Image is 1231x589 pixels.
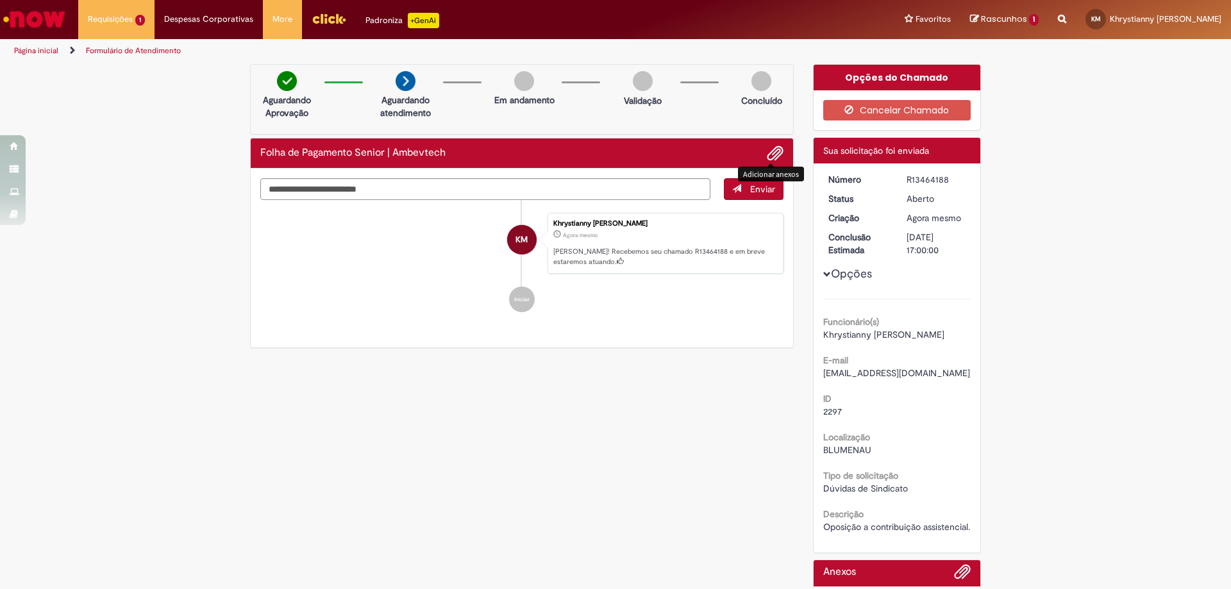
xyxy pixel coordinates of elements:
[1091,15,1101,23] span: KM
[553,220,776,228] div: Khrystianny [PERSON_NAME]
[1110,13,1221,24] span: Khrystianny [PERSON_NAME]
[514,71,534,91] img: img-circle-grey.png
[260,213,783,274] li: Khrystianny Leandro Meier
[10,39,811,63] ul: Trilhas de página
[277,71,297,91] img: check-circle-green.png
[633,71,653,91] img: img-circle-grey.png
[272,13,292,26] span: More
[86,46,181,56] a: Formulário de Atendimento
[823,393,832,404] b: ID
[907,212,961,224] time: 29/08/2025 20:38:30
[738,167,804,181] div: Adicionar anexos
[819,231,898,256] dt: Conclusão Estimada
[515,224,528,255] span: KM
[823,367,970,379] span: [EMAIL_ADDRESS][DOMAIN_NAME]
[260,200,783,326] ul: Histórico de tíquete
[823,470,898,481] b: Tipo de solicitação
[907,212,966,224] div: 29/08/2025 20:38:30
[1,6,67,32] img: ServiceNow
[135,15,145,26] span: 1
[814,65,981,90] div: Opções do Chamado
[312,9,346,28] img: click_logo_yellow_360x200.png
[819,212,898,224] dt: Criação
[823,316,879,328] b: Funcionário(s)
[750,183,775,195] span: Enviar
[823,406,842,417] span: 2297
[823,508,864,520] b: Descrição
[507,225,537,254] div: Khrystianny Leandro Meier
[954,563,971,586] button: Adicionar anexos
[823,521,970,533] span: Oposição a contribuição assistencial.
[741,94,782,107] p: Concluído
[907,192,966,205] div: Aberto
[981,13,1027,25] span: Rascunhos
[374,94,437,119] p: Aguardando atendimento
[823,354,848,366] b: E-mail
[408,13,439,28] p: +GenAi
[819,173,898,186] dt: Número
[767,145,783,162] button: Adicionar anexos
[396,71,415,91] img: arrow-next.png
[724,178,783,200] button: Enviar
[823,431,870,443] b: Localização
[823,100,971,120] button: Cancelar Chamado
[819,192,898,205] dt: Status
[563,231,598,239] time: 29/08/2025 20:38:30
[624,94,662,107] p: Validação
[907,231,966,256] div: [DATE] 17:00:00
[14,46,58,56] a: Página inicial
[823,444,871,456] span: BLUMENAU
[751,71,771,91] img: img-circle-grey.png
[164,13,253,26] span: Despesas Corporativas
[823,483,908,494] span: Dúvidas de Sindicato
[823,567,856,578] h2: Anexos
[970,13,1039,26] a: Rascunhos
[907,173,966,186] div: R13464188
[260,147,446,159] h2: Folha de Pagamento Senior | Ambevtech Histórico de tíquete
[553,247,776,267] p: [PERSON_NAME]! Recebemos seu chamado R13464188 e em breve estaremos atuando.
[907,212,961,224] span: Agora mesmo
[823,145,929,156] span: Sua solicitação foi enviada
[256,94,318,119] p: Aguardando Aprovação
[88,13,133,26] span: Requisições
[494,94,555,106] p: Em andamento
[916,13,951,26] span: Favoritos
[260,178,710,200] textarea: Digite sua mensagem aqui...
[1029,14,1039,26] span: 1
[365,13,439,28] div: Padroniza
[563,231,598,239] span: Agora mesmo
[823,329,944,340] span: Khrystianny [PERSON_NAME]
